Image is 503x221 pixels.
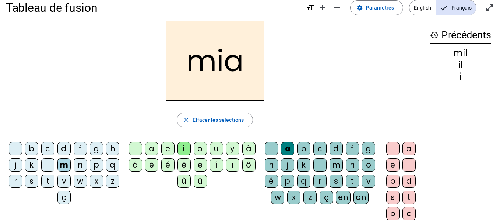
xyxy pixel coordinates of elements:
[330,158,343,172] div: m
[106,158,119,172] div: q
[362,158,375,172] div: o
[485,3,494,12] mat-icon: open_in_full
[210,142,223,155] div: u
[242,142,256,155] div: à
[350,0,403,15] button: Paramètres
[57,191,71,204] div: ç
[265,175,278,188] div: é
[9,158,22,172] div: j
[313,158,327,172] div: l
[106,175,119,188] div: z
[177,142,191,155] div: i
[402,175,416,188] div: d
[25,142,38,155] div: b
[297,142,310,155] div: b
[281,175,294,188] div: p
[57,142,71,155] div: d
[315,0,330,15] button: Augmenter la taille de la police
[362,142,375,155] div: g
[287,191,300,204] div: x
[194,158,207,172] div: ë
[57,158,71,172] div: m
[346,175,359,188] div: t
[106,142,119,155] div: h
[313,175,327,188] div: r
[386,175,400,188] div: o
[177,158,191,172] div: ê
[74,142,87,155] div: f
[402,158,416,172] div: i
[90,142,103,155] div: g
[57,175,71,188] div: v
[281,158,294,172] div: j
[161,158,175,172] div: é
[330,142,343,155] div: d
[194,142,207,155] div: o
[430,72,491,81] div: i
[41,175,54,188] div: t
[9,175,22,188] div: r
[353,191,369,204] div: on
[297,175,310,188] div: q
[265,158,278,172] div: h
[430,49,491,58] div: mil
[242,158,256,172] div: ô
[226,158,239,172] div: ï
[409,0,436,15] span: English
[313,142,327,155] div: c
[366,3,394,12] span: Paramètres
[25,175,38,188] div: s
[430,27,491,44] h3: Précédents
[193,115,244,124] span: Effacer les sélections
[303,191,317,204] div: z
[226,142,239,155] div: y
[183,117,190,123] mat-icon: close
[306,3,315,12] mat-icon: format_size
[402,191,416,204] div: t
[74,175,87,188] div: w
[166,21,264,101] h2: mia
[386,191,400,204] div: s
[177,113,253,127] button: Effacer les sélections
[386,207,400,220] div: p
[356,4,363,11] mat-icon: settings
[320,191,333,204] div: ç
[145,142,158,155] div: a
[346,142,359,155] div: f
[362,175,375,188] div: v
[90,158,103,172] div: p
[386,158,400,172] div: e
[436,0,476,15] span: Français
[271,191,284,204] div: w
[333,3,341,12] mat-icon: remove
[430,31,439,39] mat-icon: history
[430,61,491,69] div: il
[336,191,351,204] div: en
[74,158,87,172] div: n
[129,158,142,172] div: â
[41,142,54,155] div: c
[281,142,294,155] div: a
[402,142,416,155] div: a
[41,158,54,172] div: l
[346,158,359,172] div: n
[482,0,497,15] button: Entrer en plein écran
[330,175,343,188] div: s
[177,175,191,188] div: û
[402,207,416,220] div: c
[194,175,207,188] div: ü
[90,175,103,188] div: x
[318,3,327,12] mat-icon: add
[330,0,344,15] button: Diminuer la taille de la police
[210,158,223,172] div: î
[297,158,310,172] div: k
[145,158,158,172] div: è
[161,142,175,155] div: e
[25,158,38,172] div: k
